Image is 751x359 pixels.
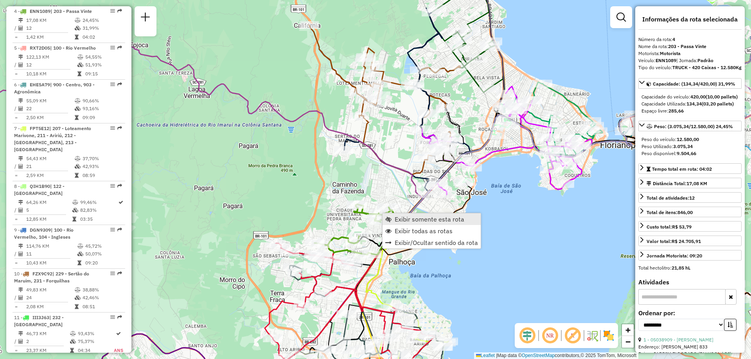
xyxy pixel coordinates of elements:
strong: R$ 53,79 [672,224,692,230]
div: Distância Total: [647,180,707,187]
td: 54,43 KM [26,155,74,163]
i: Rota otimizada [119,200,123,205]
em: Rota exportada [117,126,122,130]
i: % de utilização do peso [75,98,81,103]
strong: 12 [689,195,695,201]
h4: Informações da rota selecionada [638,16,742,23]
a: Valor total:R$ 24.705,91 [638,236,742,246]
i: % de utilização da cubagem [77,63,83,67]
strong: 4 [672,36,675,42]
span: Exibir rótulo [563,326,582,345]
h4: Atividades [638,279,742,286]
td: = [14,33,18,41]
strong: 3.075,34 [673,143,693,149]
i: % de utilização da cubagem [75,164,81,169]
span: Exibir/Ocultar sentido da rota [395,239,478,246]
td: 38,88% [82,286,122,294]
em: Rota exportada [117,82,122,87]
td: / [14,338,18,345]
span: | Jornada: [676,57,713,63]
span: Total de atividades: [647,195,695,201]
span: Capacidade: (134,34/420,00) 31,99% [653,81,735,87]
i: % de utilização da cubagem [75,295,81,300]
span: 7 - [14,125,91,152]
i: % de utilização do peso [77,55,83,59]
div: Peso Utilizado: [641,143,738,150]
div: Número da rota: [638,36,742,43]
strong: 203 - Passa Vinte [668,43,706,49]
span: | 100 - Rio Vermelho [50,45,96,51]
i: % de utilização da cubagem [75,106,81,111]
a: Custo total:R$ 53,79 [638,221,742,232]
td: = [14,114,18,121]
i: Total de Atividades [18,339,23,344]
td: 75,37% [77,338,113,345]
td: 5 [26,206,72,214]
a: Exibir filtros [613,9,629,25]
span: FZX9C92 [32,271,52,277]
em: Opções [110,82,115,87]
span: Peso do veículo: [641,136,699,142]
strong: 12.580,00 [677,136,699,142]
td: 114,76 KM [26,242,77,250]
td: / [14,206,18,214]
td: 49,83 KM [26,286,74,294]
span: | [496,353,497,358]
span: | 232 - [GEOGRAPHIC_DATA] [14,314,64,327]
em: Rota exportada [117,227,122,232]
em: Opções [110,271,115,276]
span: + [625,325,631,335]
div: Peso disponível: [641,150,738,157]
td: 12 [26,61,77,69]
div: Capacidade: (134,34/420,00) 31,99% [638,90,742,118]
em: Opções [110,227,115,232]
td: 90,66% [82,97,122,105]
i: % de utilização do peso [72,200,78,205]
span: 5 - [14,45,96,51]
a: Jornada Motorista: 09:20 [638,250,742,261]
i: Tempo total em rota [75,173,79,178]
span: | 229 - Sertão do Maruim, 231 - Forquilhas [14,271,89,284]
span: 17,08 KM [686,180,707,186]
td: 64,26 KM [26,198,72,206]
i: Distância Total [18,156,23,161]
div: Tipo do veículo: [638,64,742,71]
i: % de utilização do peso [77,244,83,248]
td: 23,37 KM [26,346,70,354]
td: / [14,163,18,170]
i: % de utilização da cubagem [75,26,81,30]
i: % de utilização do peso [75,156,81,161]
span: 9 - [14,227,74,240]
td: 12,85 KM [26,215,72,223]
strong: 9.504,66 [677,150,696,156]
span: − [625,337,631,346]
td: 42,93% [82,163,122,170]
i: Tempo total em rota [75,35,79,39]
div: Nome da rota: [638,43,742,50]
label: Ordenar por: [638,308,742,318]
span: QIH1B90 [30,183,50,189]
td: 24,45% [82,16,122,24]
td: = [14,303,18,311]
span: EHE5A79 [30,82,50,88]
td: 09:15 [85,70,122,78]
div: Bairro: JARDIM ELDORADO (PALHOCA / SC) [638,350,742,357]
td: 31,99% [82,24,122,32]
a: Capacidade: (134,34/420,00) 31,99% [638,78,742,89]
a: Zoom out [622,336,634,348]
strong: 285,66 [668,108,684,114]
td: 46,73 KM [26,330,70,338]
i: Distância Total [18,331,23,336]
td: = [14,259,18,267]
a: Total de itens:846,00 [638,207,742,217]
td: 93,16% [82,105,122,113]
div: Custo total: [647,223,692,230]
strong: R$ 24.705,91 [672,238,701,244]
i: Distância Total [18,244,23,248]
td: 03:35 [80,215,118,223]
i: % de utilização do peso [70,331,76,336]
td: 50,07% [85,250,122,258]
td: 82,83% [80,206,118,214]
td: 1,42 KM [26,33,74,41]
i: Distância Total [18,200,23,205]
